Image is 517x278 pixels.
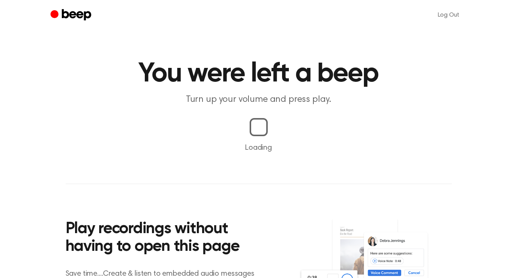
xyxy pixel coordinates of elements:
h1: You were left a beep [66,60,452,88]
h2: Play recordings without having to open this page [66,220,269,256]
p: Turn up your volume and press play. [114,94,403,106]
a: Log Out [430,6,467,24]
p: Loading [9,142,508,154]
a: Beep [51,8,93,23]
